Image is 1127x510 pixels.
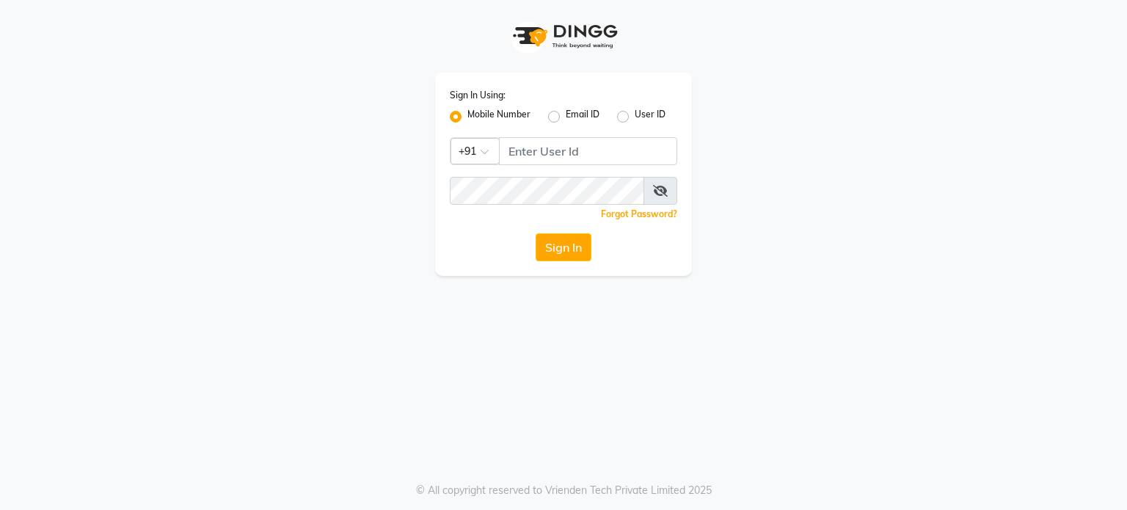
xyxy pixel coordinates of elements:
input: Username [499,137,677,165]
label: Mobile Number [467,108,530,125]
button: Sign In [536,233,591,261]
a: Forgot Password? [601,208,677,219]
input: Username [450,177,644,205]
label: User ID [635,108,665,125]
img: logo1.svg [505,15,622,58]
label: Email ID [566,108,599,125]
label: Sign In Using: [450,89,506,102]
